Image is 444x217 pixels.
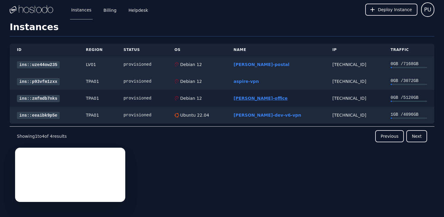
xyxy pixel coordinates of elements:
[325,44,383,56] th: IP
[234,113,301,118] a: [PERSON_NAME]-dev-v6-vpn
[86,78,109,84] div: TPA01
[179,112,209,118] div: Ubuntu 22.04
[391,112,427,118] div: 1 GB / 4096 GB
[17,78,60,85] a: ins::p93vfm1zxx
[35,134,37,139] span: 1
[42,134,44,139] span: 4
[86,61,109,68] div: LV01
[332,112,376,118] div: [TECHNICAL_ID]
[179,95,202,101] div: Debian 12
[174,113,179,118] img: Ubuntu 22.04
[79,44,117,56] th: Region
[234,79,259,84] a: aspire-vpn
[234,62,289,67] a: [PERSON_NAME]-postal
[424,5,431,14] span: PU
[383,44,434,56] th: Traffic
[17,61,60,68] a: ins::uze44ow235
[123,61,160,68] div: provisioned
[332,78,376,84] div: [TECHNICAL_ID]
[10,5,53,14] img: Logo
[17,133,67,139] p: Showing to of results
[234,96,288,101] a: [PERSON_NAME]-office
[167,44,226,56] th: OS
[50,134,53,139] span: 4
[332,95,376,101] div: [TECHNICAL_ID]
[375,130,404,142] button: Previous
[17,112,60,119] a: ins::eeaibk9p5e
[123,95,160,101] div: provisioned
[226,44,325,56] th: Name
[365,4,417,16] button: Deploy Instance
[179,78,202,84] div: Debian 12
[406,130,427,142] button: Next
[378,7,412,13] span: Deploy Instance
[174,79,179,84] img: Debian 12
[421,2,434,17] button: User menu
[86,95,109,101] div: TPA01
[391,95,427,101] div: 0 GB / 5120 GB
[10,22,434,36] h1: Instances
[332,61,376,68] div: [TECHNICAL_ID]
[123,112,160,118] div: provisioned
[10,44,79,56] th: ID
[174,96,179,101] img: Debian 12
[17,95,60,102] a: ins::zmfmdb7nks
[179,61,202,68] div: Debian 12
[391,78,427,84] div: 0 GB / 3072 GB
[86,112,109,118] div: TPA01
[116,44,167,56] th: Status
[123,78,160,84] div: provisioned
[391,61,427,67] div: 0 GB / 7168 GB
[174,62,179,67] img: Debian 12
[10,126,434,146] nav: Pagination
